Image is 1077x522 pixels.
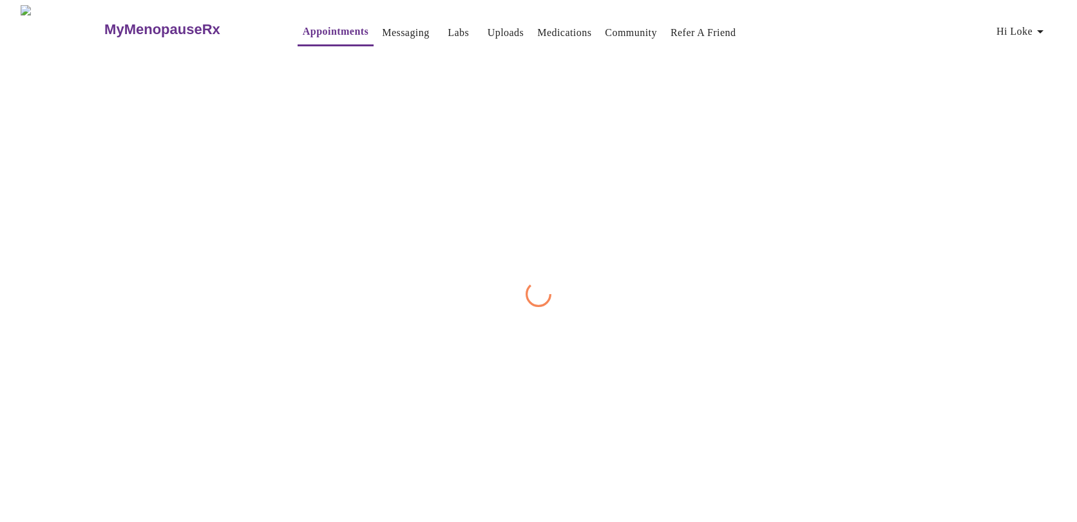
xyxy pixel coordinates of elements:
[991,19,1053,44] button: Hi Loke
[605,24,657,42] a: Community
[671,24,736,42] a: Refer a Friend
[303,23,368,41] a: Appointments
[996,23,1048,41] span: Hi Loke
[382,24,429,42] a: Messaging
[482,20,529,46] button: Uploads
[448,24,469,42] a: Labs
[438,20,479,46] button: Labs
[377,20,434,46] button: Messaging
[532,20,596,46] button: Medications
[665,20,741,46] button: Refer a Friend
[103,7,272,52] a: MyMenopauseRx
[21,5,103,53] img: MyMenopauseRx Logo
[600,20,662,46] button: Community
[104,21,220,38] h3: MyMenopauseRx
[537,24,591,42] a: Medications
[298,19,374,46] button: Appointments
[488,24,524,42] a: Uploads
